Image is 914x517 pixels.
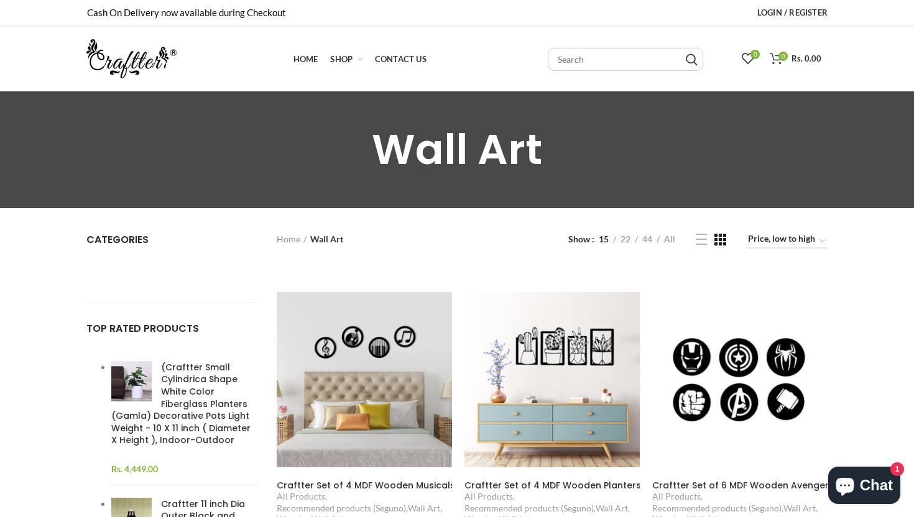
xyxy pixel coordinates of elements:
a: Wall Art [408,503,440,514]
span: 44 [642,234,652,244]
a: All [660,233,680,245]
a: Wall Art [596,503,628,514]
a: 44 [638,233,657,245]
span: Craftter Set of 4 MDF Wooden Musicals Decorative Wooden Wall Art Panel Frame [277,479,645,492]
a: Home [287,47,325,71]
a: Craftter Set of 6 MDF Wooden Avengers Decorative Wooden Wall Art Panel Frame [652,480,828,491]
a: 22 [616,233,635,245]
a: Recommended products (Seguno) [464,503,594,514]
a: All Products [652,491,701,502]
span: TOP RATED PRODUCTS [86,321,199,336]
a: 0 [736,47,760,71]
span: Rs. 0.00 [792,53,821,63]
a: Recommended products (Seguno) [277,503,406,514]
span: Craftter Set of 4 MDF Wooden Planters Decorative Wooden Wall Art Panel Frame [464,479,831,492]
a: Craftter Set of 4 MDF Wooden Musicals Decorative Wooden Wall Art Panel Frame [277,480,452,491]
a: Shop [324,47,368,71]
a: Home [277,233,307,245]
a: 0 Rs. 0.00 [764,47,828,71]
span: 0 [778,52,788,61]
span: 15 [599,234,609,244]
span: Wall Art [310,234,343,244]
a: 15 [594,233,613,245]
a: All Products [464,491,513,502]
a: All Products [277,491,325,502]
span: 0 [750,50,760,59]
span: (Craftter Small Cylindrica Shape White Color Fiberglass Planters (Gamla) Decorative Pots Light We... [111,361,251,447]
img: craftter.com [86,39,177,78]
a: Craftter Set of 4 MDF Wooden Planters Decorative Wooden Wall Art Panel Frame [464,480,640,491]
span: Shop [330,54,353,64]
input: Search [548,48,703,71]
span: Home [293,54,318,64]
span: Show [568,233,594,245]
a: Contact Us [369,47,433,71]
span: Wall Art [372,120,542,179]
a: Wall Art [783,503,816,514]
span: 22 [621,234,630,244]
a: (Craftter Small Cylindrica Shape White Color Fiberglass Planters (Gamla) Decorative Pots Light We... [111,361,258,446]
span: Rs. 4,449.00 [111,464,158,474]
span: Categories [86,232,149,247]
span: All [664,234,675,244]
inbox-online-store-chat: Shopify online store chat [824,467,904,507]
span: Contact Us [375,54,427,64]
input: Search [686,53,698,66]
span: Login / Register [757,7,828,17]
a: Recommended products (Seguno) [652,503,782,514]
